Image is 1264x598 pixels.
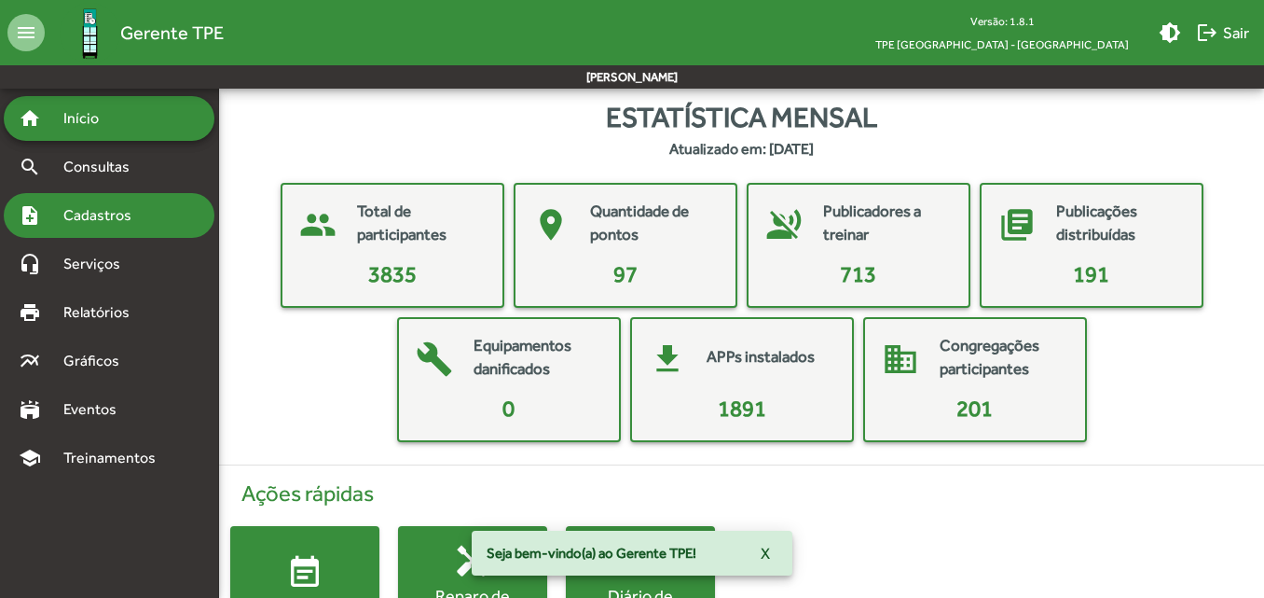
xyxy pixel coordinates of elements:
[7,14,45,51] mat-icon: menu
[19,350,41,372] mat-icon: multiline_chart
[823,200,950,247] mat-card-title: Publicadores a treinar
[840,261,876,286] span: 713
[286,554,323,591] mat-icon: event_note
[746,536,785,570] button: X
[19,204,41,227] mat-icon: note_add
[860,33,1144,56] span: TPE [GEOGRAPHIC_DATA] - [GEOGRAPHIC_DATA]
[19,301,41,324] mat-icon: print
[19,398,41,421] mat-icon: stadium
[52,156,154,178] span: Consultas
[669,138,814,160] strong: Atualizado em: [DATE]
[52,204,156,227] span: Cadastros
[756,197,812,253] mat-icon: voice_over_off
[52,350,144,372] span: Gráficos
[368,261,417,286] span: 3835
[52,301,154,324] span: Relatórios
[60,3,120,63] img: Logo
[19,447,41,469] mat-icon: school
[1196,21,1218,44] mat-icon: logout
[290,197,346,253] mat-icon: people
[230,480,1253,508] h4: Ações rápidas
[406,331,462,387] mat-icon: build
[120,18,224,48] span: Gerente TPE
[590,200,717,247] mat-card-title: Quantidade de pontos
[52,398,142,421] span: Eventos
[940,334,1066,382] mat-card-title: Congregações participantes
[860,9,1144,33] div: Versão: 1.8.1
[45,3,224,63] a: Gerente TPE
[761,536,770,570] span: X
[523,197,579,253] mat-icon: place
[19,253,41,275] mat-icon: headset_mic
[989,197,1045,253] mat-icon: library_books
[872,331,928,387] mat-icon: domain
[718,396,766,421] span: 1891
[613,261,638,286] span: 97
[639,331,695,387] mat-icon: get_app
[956,396,993,421] span: 201
[474,334,600,382] mat-card-title: Equipamentos danificados
[19,107,41,130] mat-icon: home
[1073,261,1109,286] span: 191
[52,253,145,275] span: Serviços
[487,544,696,563] span: Seja bem-vindo(a) ao Gerente TPE!
[52,447,178,469] span: Treinamentos
[19,156,41,178] mat-icon: search
[1056,200,1183,247] mat-card-title: Publicações distribuídas
[606,96,877,138] span: Estatística mensal
[1188,16,1257,49] button: Sair
[1196,16,1249,49] span: Sair
[357,200,484,247] mat-card-title: Total de participantes
[52,107,126,130] span: Início
[707,345,815,369] mat-card-title: APPs instalados
[502,396,515,421] span: 0
[1159,21,1181,44] mat-icon: brightness_medium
